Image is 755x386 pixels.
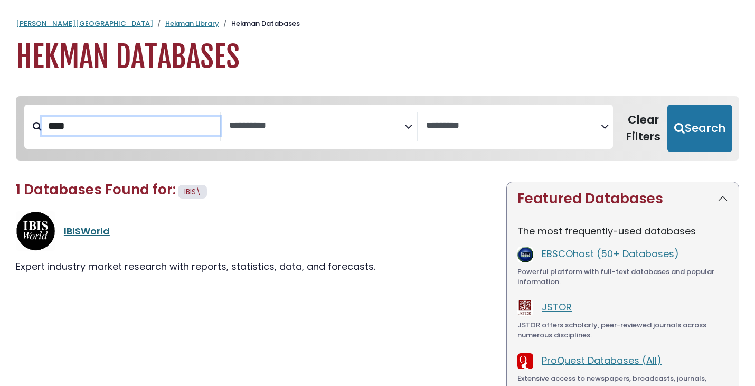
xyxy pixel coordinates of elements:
button: Featured Databases [507,182,739,215]
div: Expert industry market research with reports, statistics, data, and forecasts. [16,259,494,274]
div: Powerful platform with full-text databases and popular information. [517,267,728,287]
input: Search database by title or keyword [42,117,220,135]
a: [PERSON_NAME][GEOGRAPHIC_DATA] [16,18,153,29]
button: Submit for Search Results [667,105,732,152]
span: 1 Databases Found for: [16,180,176,199]
p: The most frequently-used databases [517,224,728,238]
div: JSTOR offers scholarly, peer-reviewed journals across numerous disciplines. [517,320,728,341]
nav: breadcrumb [16,18,739,29]
li: Hekman Databases [219,18,300,29]
a: JSTOR [542,300,572,314]
textarea: Search [229,120,404,131]
nav: Search filters [16,96,739,161]
a: EBSCOhost (50+ Databases) [542,247,679,260]
span: IBIS\ [184,186,201,197]
a: IBISWorld [64,224,110,238]
textarea: Search [426,120,601,131]
h1: Hekman Databases [16,40,739,75]
a: ProQuest Databases (All) [542,354,662,367]
a: Hekman Library [165,18,219,29]
button: Clear Filters [619,105,667,152]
